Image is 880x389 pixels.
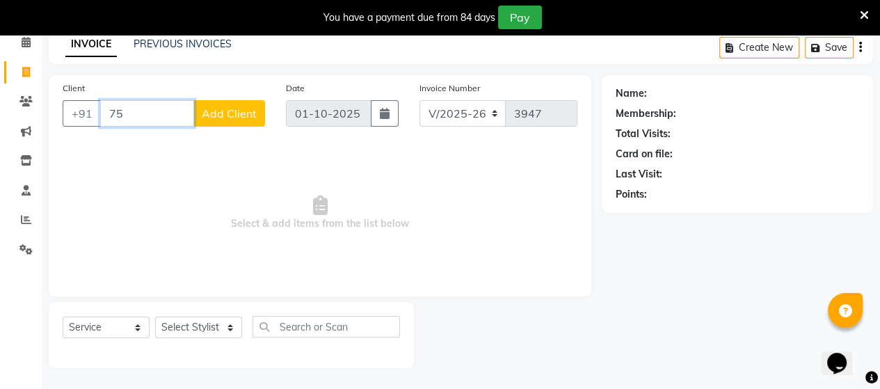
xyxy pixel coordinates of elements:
[134,38,232,50] a: PREVIOUS INVOICES
[616,86,647,101] div: Name:
[193,100,265,127] button: Add Client
[63,100,102,127] button: +91
[616,147,673,161] div: Card on file:
[719,37,799,58] button: Create New
[805,37,854,58] button: Save
[616,106,676,121] div: Membership:
[286,82,305,95] label: Date
[202,106,257,120] span: Add Client
[498,6,542,29] button: Pay
[616,187,647,202] div: Points:
[323,10,495,25] div: You have a payment due from 84 days
[616,127,671,141] div: Total Visits:
[253,316,400,338] input: Search or Scan
[63,82,85,95] label: Client
[63,143,577,283] span: Select & add items from the list below
[65,32,117,57] a: INVOICE
[100,100,194,127] input: Search by Name/Mobile/Email/Code
[616,167,662,182] div: Last Visit:
[822,333,866,375] iframe: chat widget
[419,82,480,95] label: Invoice Number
